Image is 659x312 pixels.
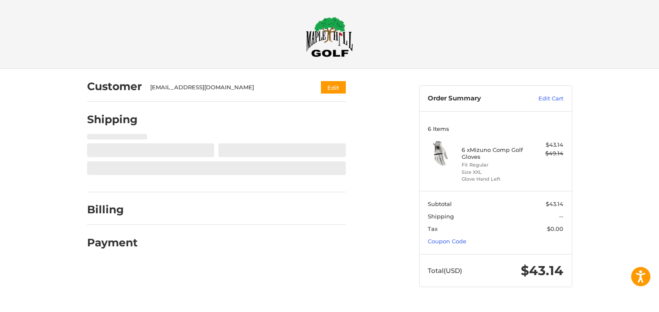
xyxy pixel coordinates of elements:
[529,149,563,158] div: $49.14
[87,203,137,216] h2: Billing
[306,17,353,57] img: Maple Hill Golf
[150,83,304,92] div: [EMAIL_ADDRESS][DOMAIN_NAME]
[87,236,138,249] h2: Payment
[321,81,346,94] button: Edit
[428,213,454,220] span: Shipping
[547,225,563,232] span: $0.00
[428,267,462,275] span: Total (USD)
[462,169,527,176] li: Size XXL
[521,263,563,279] span: $43.14
[428,225,438,232] span: Tax
[428,125,563,132] h3: 6 Items
[529,141,563,149] div: $43.14
[87,80,142,93] h2: Customer
[87,113,138,126] h2: Shipping
[462,161,527,169] li: Fit Regular
[428,238,466,245] a: Coupon Code
[462,176,527,183] li: Glove Hand Left
[588,289,659,312] iframe: Google Customer Reviews
[428,200,452,207] span: Subtotal
[428,94,520,103] h3: Order Summary
[520,94,563,103] a: Edit Cart
[546,200,563,207] span: $43.14
[559,213,563,220] span: --
[462,146,527,161] h4: 6 x Mizuno Comp Golf Gloves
